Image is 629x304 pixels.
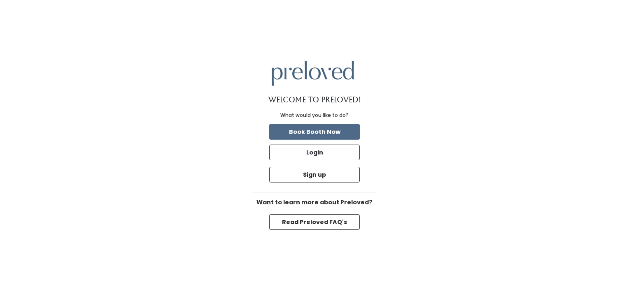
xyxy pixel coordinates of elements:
div: What would you like to do? [280,112,349,119]
button: Login [269,145,360,160]
img: preloved logo [272,61,354,85]
a: Sign up [268,165,361,184]
h6: Want to learn more about Preloved? [253,199,376,206]
button: Sign up [269,167,360,182]
h1: Welcome to Preloved! [268,96,361,104]
button: Book Booth Now [269,124,360,140]
button: Read Preloved FAQ's [269,214,360,230]
a: Login [268,143,361,162]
